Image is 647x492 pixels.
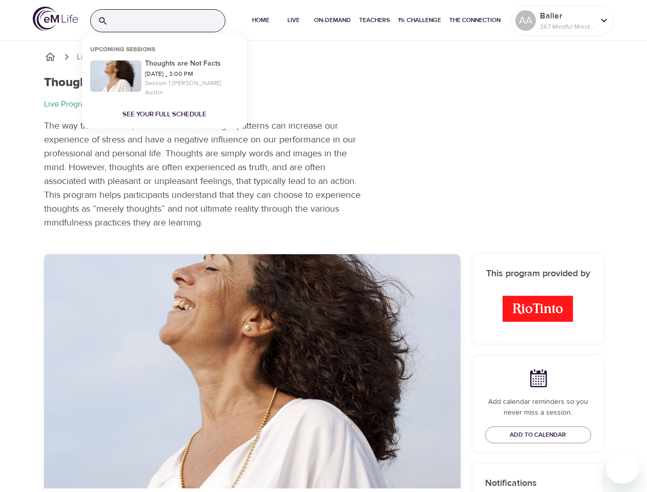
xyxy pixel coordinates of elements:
[33,7,78,31] img: logo
[77,51,128,63] a: Live Programs
[281,15,306,26] span: Live
[44,119,365,230] p: The way that we think, and our habitual thought patterns can increase our experience of stress an...
[44,98,365,111] nav: breadcrumb
[485,397,591,418] p: Add calendar reminders so you never miss a session.
[44,75,177,90] h1: Thoughts are Not Facts
[122,109,206,120] button: See your full schedule
[449,15,500,26] span: The Connection
[540,22,594,31] p: 267 Mindful Minutes
[145,58,239,69] p: Thoughts are Not Facts
[510,429,566,440] span: Add to Calendar
[145,69,239,78] p: [DATE] ¸ 3:00 PM
[359,15,390,26] span: Teachers
[145,78,239,97] p: Session 1 · [PERSON_NAME] Austin
[485,426,591,443] button: Add to Calendar
[485,476,591,490] p: Notifications
[314,15,351,26] span: On-Demand
[44,51,603,63] nav: breadcrumb
[606,451,639,484] iframe: Button to launch messaging window
[540,10,594,22] p: Baller
[82,46,163,58] div: Upcoming Sessions
[90,60,141,92] img: 24.jpg
[112,10,225,32] input: Find programs, teachers, etc...
[44,98,91,110] p: Live Program
[496,290,580,328] img: org_logo_460.jpg
[398,15,441,26] span: 1% Challenge
[515,10,536,31] div: AA
[248,15,273,26] span: Home
[485,266,591,281] h6: This program provided by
